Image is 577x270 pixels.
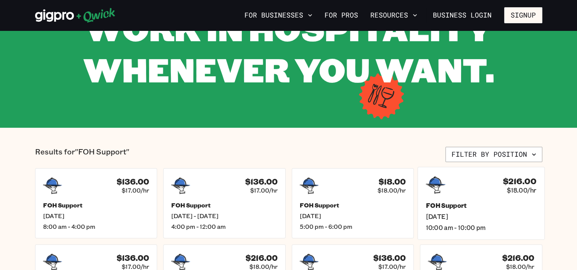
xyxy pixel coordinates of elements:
[504,7,542,23] button: Signup
[378,186,406,194] span: $18.00/hr
[35,168,158,238] a: $136.00$17.00/hrFOH Support[DATE]8:00 am - 4:00 pm
[241,9,315,22] button: For Businesses
[300,212,406,220] span: [DATE]
[373,253,406,263] h4: $136.00
[418,167,545,239] a: $216.00$18.00/hrFOH Support[DATE]10:00 am - 10:00 pm
[43,201,149,209] h5: FOH Support
[367,9,420,22] button: Resources
[445,147,542,162] button: Filter by position
[426,201,536,209] h5: FOH Support
[245,177,278,186] h4: $136.00
[426,212,536,220] span: [DATE]
[163,168,286,238] a: $136.00$17.00/hrFOH Support[DATE] - [DATE]4:00 pm - 12:00 am
[83,6,494,91] span: WORK IN HOSPITALITY WHENEVER YOU WANT.
[300,223,406,230] span: 5:00 pm - 6:00 pm
[35,147,129,162] p: Results for "FOH Support"
[171,223,278,230] span: 4:00 pm - 12:00 am
[507,186,536,194] span: $18.00/hr
[171,201,278,209] h5: FOH Support
[426,223,536,231] span: 10:00 am - 10:00 pm
[117,177,149,186] h4: $136.00
[117,253,149,263] h4: $136.00
[171,212,278,220] span: [DATE] - [DATE]
[250,186,278,194] span: $17.00/hr
[502,253,534,263] h4: $216.00
[321,9,361,22] a: For Pros
[426,7,498,23] a: Business Login
[379,177,406,186] h4: $18.00
[43,212,149,220] span: [DATE]
[122,186,149,194] span: $17.00/hr
[292,168,414,238] a: $18.00$18.00/hrFOH Support[DATE]5:00 pm - 6:00 pm
[503,176,536,186] h4: $216.00
[43,223,149,230] span: 8:00 am - 4:00 pm
[246,253,278,263] h4: $216.00
[300,201,406,209] h5: FOH Support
